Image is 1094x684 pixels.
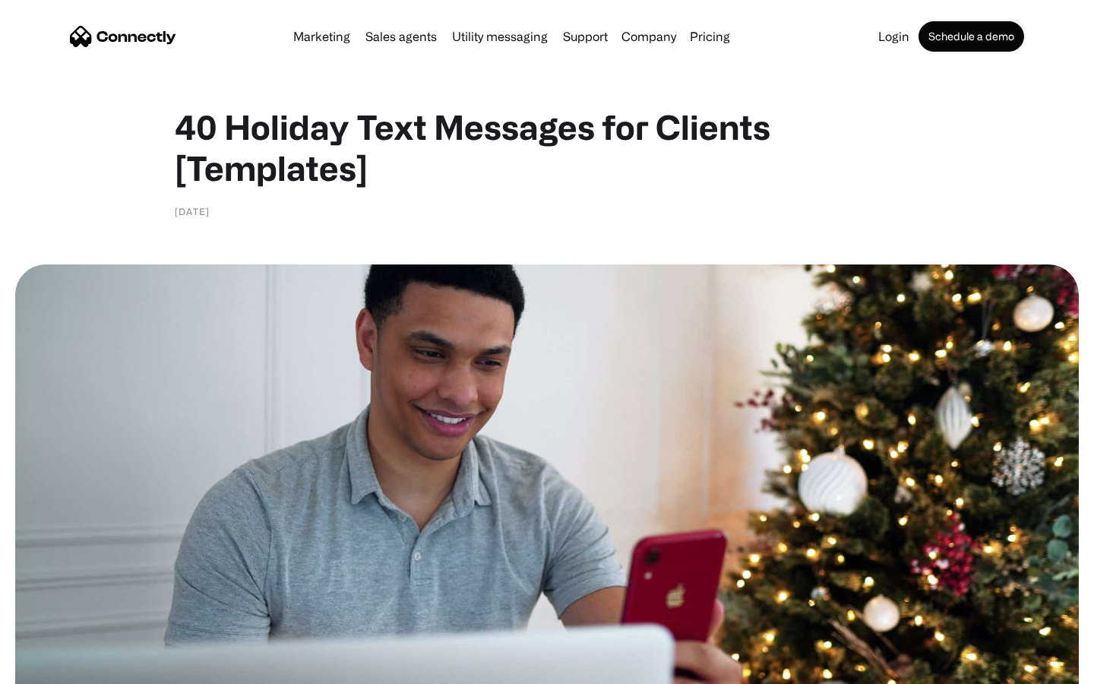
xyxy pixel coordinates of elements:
h1: 40 Holiday Text Messages for Clients [Templates] [175,106,919,188]
a: Marketing [287,30,356,43]
div: Company [621,26,676,47]
a: Support [557,30,614,43]
aside: Language selected: English [15,657,91,679]
ul: Language list [30,657,91,679]
div: [DATE] [175,204,210,219]
a: Login [872,30,915,43]
a: Sales agents [359,30,443,43]
a: Schedule a demo [919,21,1024,52]
a: Pricing [684,30,736,43]
a: Utility messaging [446,30,554,43]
